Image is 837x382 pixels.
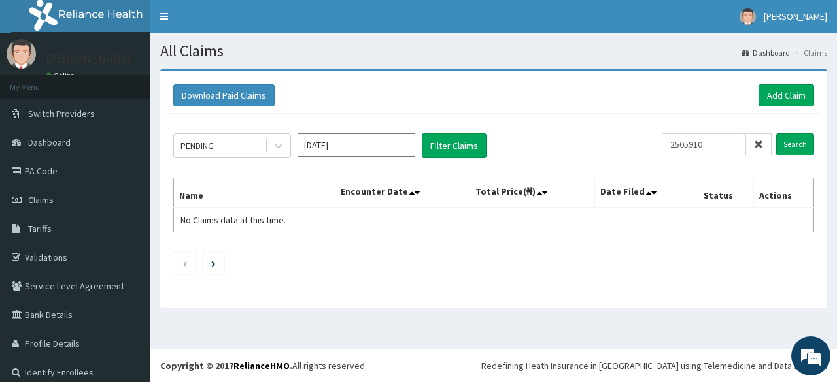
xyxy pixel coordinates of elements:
a: Dashboard [742,47,790,58]
span: No Claims data at this time. [180,214,286,226]
th: Name [174,178,335,208]
a: Add Claim [759,84,814,106]
th: Encounter Date [335,178,470,208]
span: Dashboard [28,136,71,148]
span: Claims [28,194,54,206]
p: [PERSON_NAME] [46,53,131,65]
a: Next page [211,257,216,269]
th: Actions [753,178,813,208]
span: Switch Providers [28,108,95,119]
strong: Copyright © 2017 . [160,360,292,372]
li: Claims [791,47,827,58]
span: [PERSON_NAME] [764,10,827,22]
div: Redefining Heath Insurance in [GEOGRAPHIC_DATA] using Telemedicine and Data Science! [481,359,827,372]
textarea: Type your message and hit 'Enter' [7,248,249,294]
div: PENDING [180,139,214,152]
input: Search by HMO ID [662,133,746,155]
a: RelianceHMO [233,360,290,372]
input: Select Month and Year [298,133,415,157]
button: Filter Claims [422,133,487,158]
a: Online [46,71,77,80]
h1: All Claims [160,42,827,59]
a: Previous page [182,257,188,269]
span: We're online! [76,110,180,242]
input: Search [776,133,814,155]
img: User Image [740,8,756,25]
span: Tariffs [28,223,52,234]
img: User Image [7,39,36,69]
img: d_794563401_company_1708531726252_794563401 [24,65,53,98]
footer: All rights reserved. [150,349,837,382]
th: Status [698,178,753,208]
th: Total Price(₦) [470,178,594,208]
button: Download Paid Claims [173,84,275,106]
div: Chat with us now [68,73,220,90]
div: Minimize live chat window [214,7,246,38]
th: Date Filed [594,178,698,208]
